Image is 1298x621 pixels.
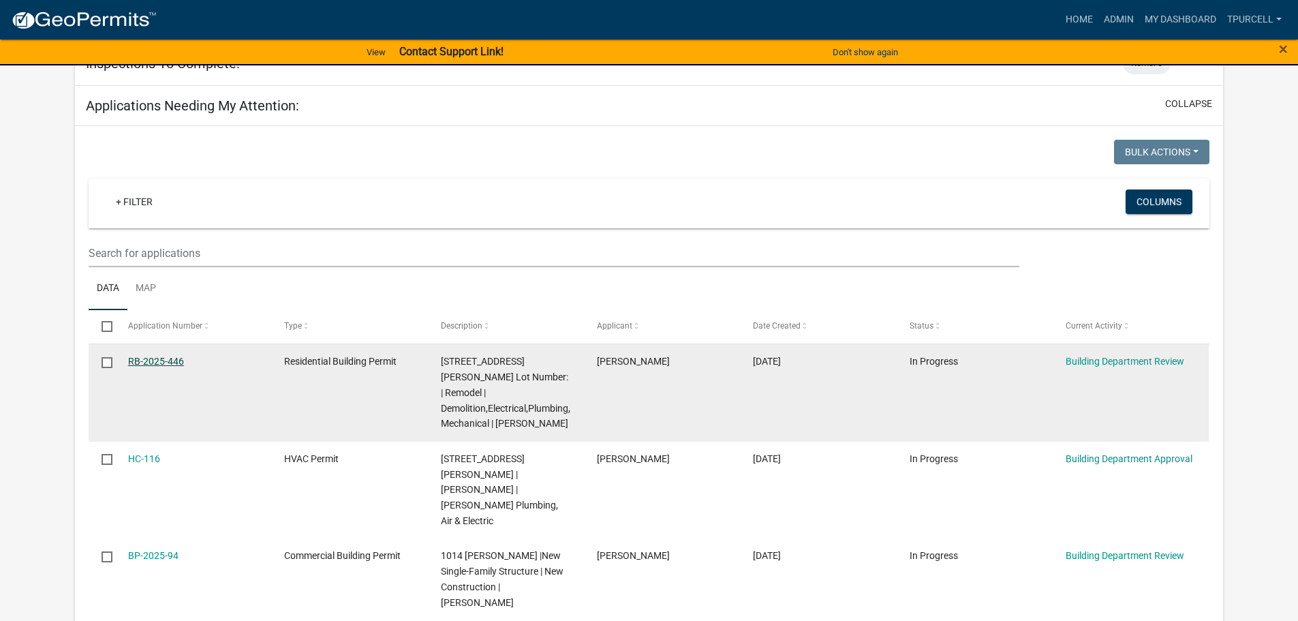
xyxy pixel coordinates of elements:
[1066,550,1184,561] a: Building Department Review
[105,190,164,214] a: + Filter
[115,310,271,343] datatable-header-cell: Application Number
[753,550,781,561] span: 07/11/2025
[284,321,302,331] span: Type
[427,310,583,343] datatable-header-cell: Description
[441,321,482,331] span: Description
[910,453,958,464] span: In Progress
[271,310,427,343] datatable-header-cell: Type
[86,97,299,114] h5: Applications Needing My Attention:
[128,356,184,367] a: RB-2025-446
[361,41,391,63] a: View
[1279,41,1288,57] button: Close
[128,321,202,331] span: Application Number
[127,267,164,311] a: Map
[441,453,558,526] span: 1313 MORROW STREET | Tom Drexler | Tom Drexler Plumbing, Air & Electric
[1279,40,1288,59] span: ×
[284,356,397,367] span: Residential Building Permit
[740,310,896,343] datatable-header-cell: Date Created
[1139,7,1222,33] a: My Dashboard
[910,550,958,561] span: In Progress
[1066,321,1122,331] span: Current Activity
[89,239,1019,267] input: Search for applications
[128,453,160,464] a: HC-116
[1222,7,1287,33] a: Tpurcell
[1060,7,1098,33] a: Home
[284,453,339,464] span: HVAC Permit
[597,550,670,561] span: Emily Estes
[284,550,401,561] span: Commercial Building Permit
[1098,7,1139,33] a: Admin
[1066,453,1192,464] a: Building Department Approval
[753,453,781,464] span: 09/15/2025
[89,310,114,343] datatable-header-cell: Select
[753,356,781,367] span: 09/16/2025
[827,41,903,63] button: Don't show again
[597,321,632,331] span: Applicant
[1114,140,1209,164] button: Bulk Actions
[441,550,563,607] span: 1014 THOMPSON |New Single-Family Structure | New Construction | Emily Estes
[1066,356,1184,367] a: Building Department Review
[89,267,127,311] a: Data
[1126,190,1192,214] button: Columns
[597,453,670,464] span: Tom Drexler
[910,321,933,331] span: Status
[441,356,570,429] span: 220 MARCY STREET Lot Number: | Remodel | Demolition,Electrical,Plumbing,Mechanical | Ethan Ball
[897,310,1053,343] datatable-header-cell: Status
[597,356,670,367] span: Ethan Ball
[910,356,958,367] span: In Progress
[128,550,179,561] a: BP-2025-94
[399,45,504,58] strong: Contact Support Link!
[1165,97,1212,111] button: collapse
[584,310,740,343] datatable-header-cell: Applicant
[1053,310,1209,343] datatable-header-cell: Current Activity
[753,321,801,331] span: Date Created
